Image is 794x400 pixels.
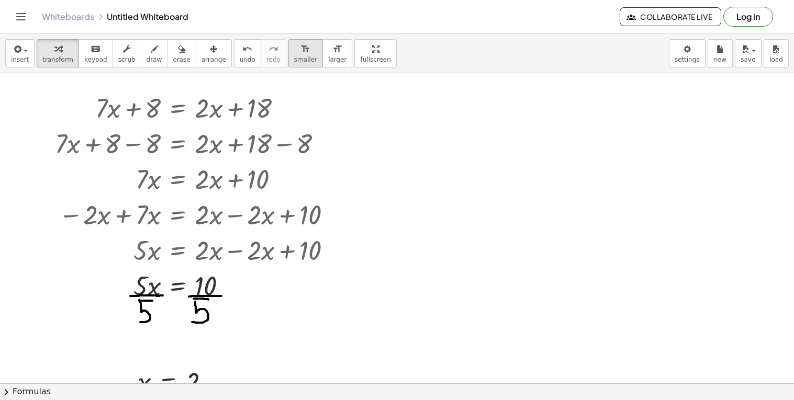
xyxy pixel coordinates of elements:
span: draw [147,56,162,63]
span: erase [173,56,190,63]
i: format_size [332,43,342,55]
span: transform [42,56,73,63]
button: new [708,39,733,67]
i: undo [242,43,252,55]
button: undoundo [234,39,261,67]
button: insert [5,39,35,67]
span: smaller [294,56,317,63]
button: Log in [723,7,773,27]
button: keyboardkeypad [79,39,113,67]
span: settings [675,56,700,63]
span: insert [11,56,29,63]
button: format_sizesmaller [288,39,323,67]
button: fullscreen [354,39,396,67]
button: erase [167,39,196,67]
i: redo [269,43,278,55]
button: format_sizelarger [322,39,352,67]
span: larger [328,56,346,63]
span: undo [240,56,255,63]
span: save [741,56,755,63]
button: settings [669,39,706,67]
button: redoredo [261,39,286,67]
button: save [735,39,762,67]
button: arrange [196,39,232,67]
span: load [769,56,783,63]
button: transform [37,39,79,67]
button: load [764,39,789,67]
span: keypad [84,56,107,63]
button: scrub [113,39,141,67]
i: format_size [300,43,310,55]
a: Whiteboards [42,12,94,22]
button: Collaborate Live [620,7,721,26]
button: Toggle navigation [13,8,29,25]
span: arrange [202,56,226,63]
span: redo [266,56,281,63]
span: new [713,56,726,63]
span: scrub [118,56,136,63]
i: keyboard [91,43,100,55]
button: draw [141,39,168,67]
span: fullscreen [360,56,390,63]
span: Collaborate Live [629,12,712,21]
